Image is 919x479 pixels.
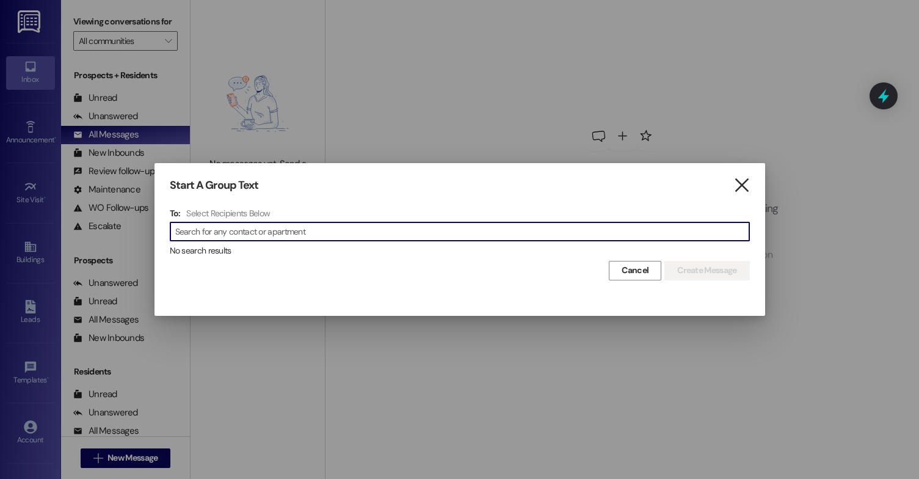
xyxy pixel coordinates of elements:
h3: Start A Group Text [170,178,259,192]
h4: Select Recipients Below [186,208,270,219]
div: No search results [170,244,750,257]
button: Cancel [609,261,661,280]
h3: To: [170,208,181,219]
span: Create Message [677,264,736,277]
input: Search for any contact or apartment [175,223,749,240]
button: Create Message [664,261,749,280]
i:  [733,179,750,192]
span: Cancel [622,264,648,277]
